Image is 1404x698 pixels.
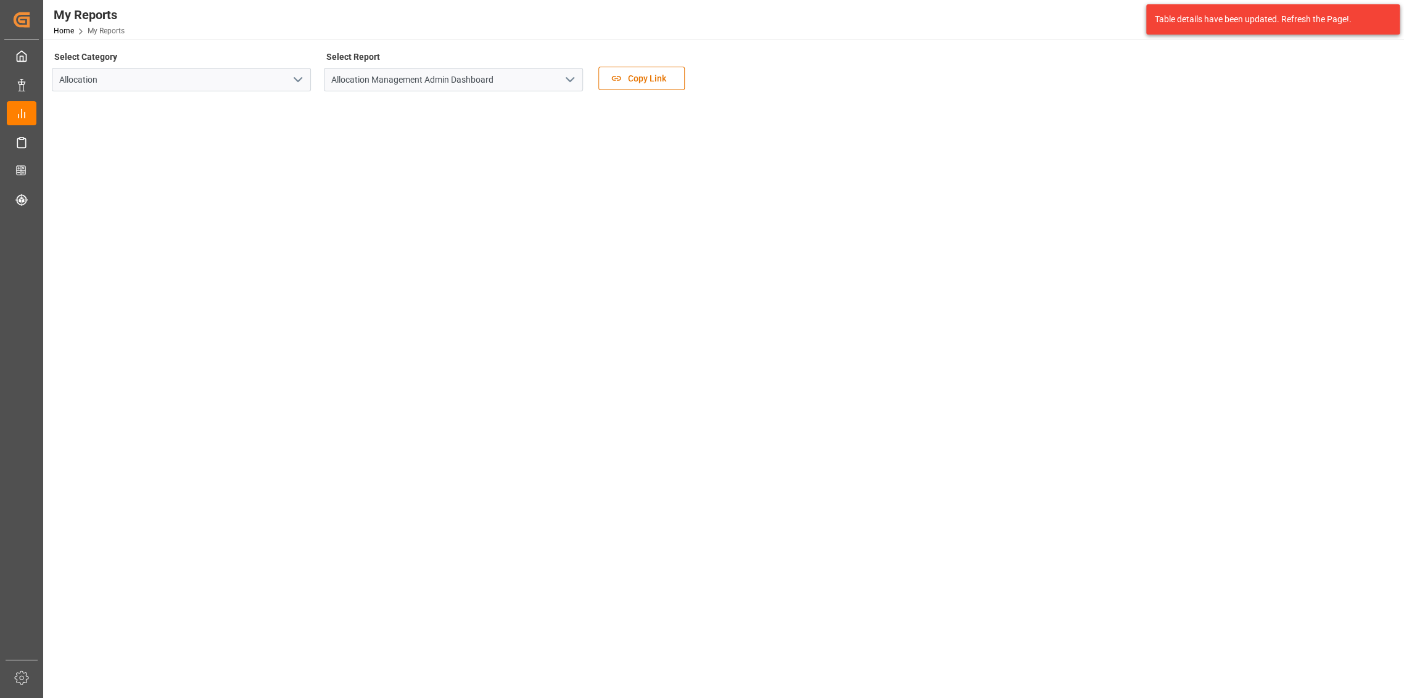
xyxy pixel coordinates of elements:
[52,68,311,91] input: Type to search/select
[598,67,685,90] button: Copy Link
[324,68,583,91] input: Type to search/select
[288,70,307,89] button: open menu
[54,6,125,24] div: My Reports
[324,48,382,65] label: Select Report
[54,27,74,35] a: Home
[52,48,119,65] label: Select Category
[560,70,579,89] button: open menu
[622,72,672,85] span: Copy Link
[1155,13,1382,26] div: Table details have been updated. Refresh the Page!.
